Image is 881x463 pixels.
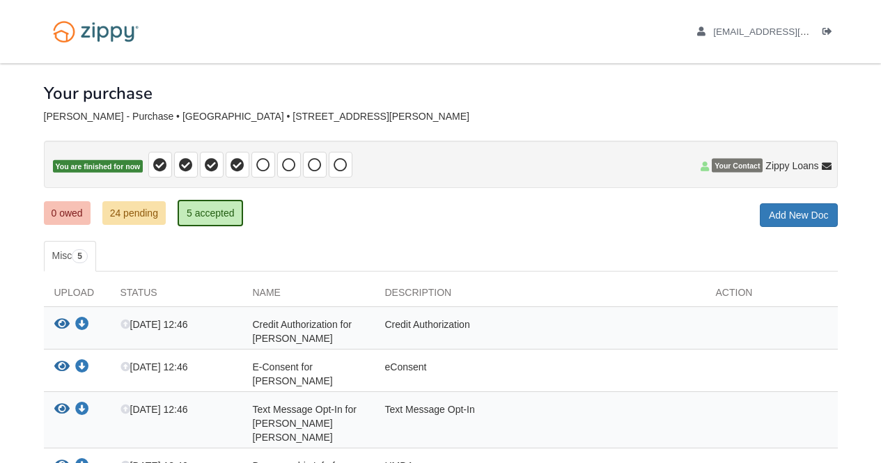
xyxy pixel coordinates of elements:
[44,201,91,225] a: 0 owed
[242,285,375,306] div: Name
[178,200,244,226] a: 5 accepted
[54,402,70,417] button: View Text Message Opt-In for James Camden Kessler
[110,285,242,306] div: Status
[375,317,705,345] div: Credit Authorization
[44,84,153,102] h1: Your purchase
[75,362,89,373] a: Download E-Consent for James Kessler
[102,201,166,225] a: 24 pending
[75,405,89,416] a: Download Text Message Opt-In for James Camden Kessler
[120,404,188,415] span: [DATE] 12:46
[253,319,352,344] span: Credit Authorization for [PERSON_NAME]
[713,26,873,37] span: jamesckess@gmail.com
[375,285,705,306] div: Description
[705,285,838,306] div: Action
[120,319,188,330] span: [DATE] 12:46
[375,360,705,388] div: eConsent
[72,249,88,263] span: 5
[44,14,148,49] img: Logo
[44,241,96,272] a: Misc
[44,111,838,123] div: [PERSON_NAME] - Purchase • [GEOGRAPHIC_DATA] • [STREET_ADDRESS][PERSON_NAME]
[375,402,705,444] div: Text Message Opt-In
[822,26,838,40] a: Log out
[44,285,110,306] div: Upload
[760,203,838,227] a: Add New Doc
[120,361,188,372] span: [DATE] 12:46
[54,360,70,375] button: View E-Consent for James Kessler
[75,320,89,331] a: Download Credit Authorization for James Kessler
[54,317,70,332] button: View Credit Authorization for James Kessler
[697,26,873,40] a: edit profile
[712,159,763,173] span: Your Contact
[253,404,357,443] span: Text Message Opt-In for [PERSON_NAME] [PERSON_NAME]
[765,159,818,173] span: Zippy Loans
[253,361,333,386] span: E-Consent for [PERSON_NAME]
[53,160,143,173] span: You are finished for now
